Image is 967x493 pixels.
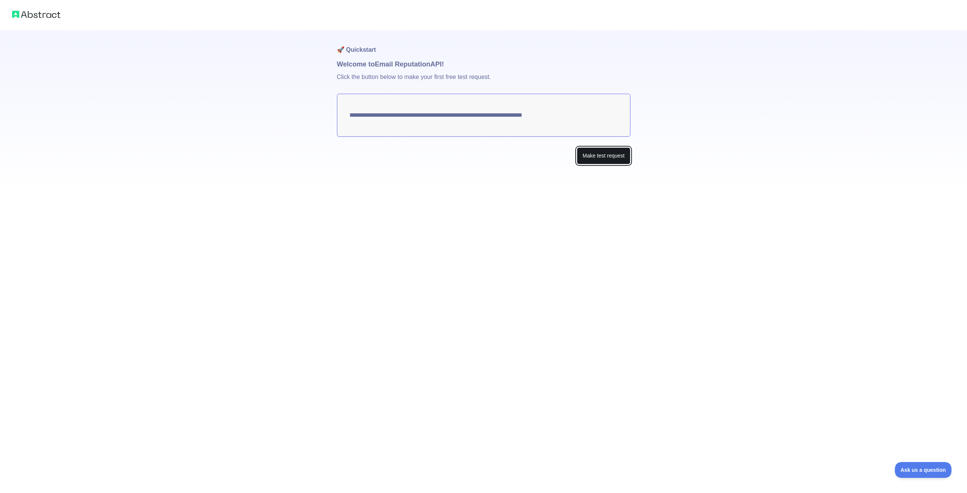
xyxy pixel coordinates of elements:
img: Abstract logo [12,9,60,20]
h1: Welcome to Email Reputation API! [337,59,630,70]
iframe: Toggle Customer Support [895,462,952,478]
h1: 🚀 Quickstart [337,30,630,59]
button: Make test request [577,147,630,164]
p: Click the button below to make your first free test request. [337,70,630,94]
